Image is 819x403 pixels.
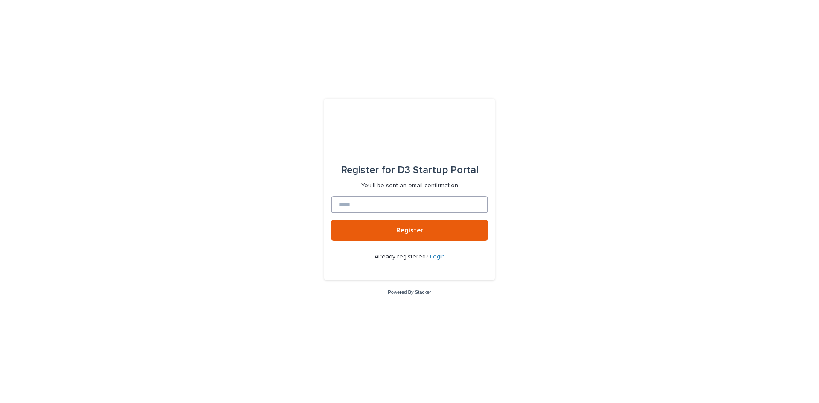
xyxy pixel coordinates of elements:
[375,254,430,260] span: Already registered?
[361,182,458,189] p: You'll be sent an email confirmation
[382,119,438,145] img: q0dI35fxT46jIlCv2fcp
[430,254,445,260] a: Login
[396,227,423,234] span: Register
[341,158,479,182] div: D3 Startup Portal
[331,220,488,241] button: Register
[341,165,395,175] span: Register for
[388,290,431,295] a: Powered By Stacker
